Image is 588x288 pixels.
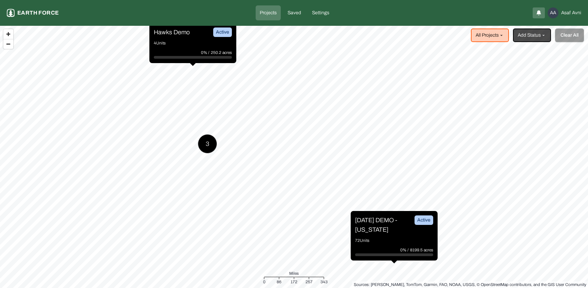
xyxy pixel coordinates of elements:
div: 343 [320,279,328,285]
div: AA [548,7,558,18]
button: AAAsafAvni [548,7,581,18]
p: Saved [288,9,301,16]
img: earthforce-logo-white-uG4MPadI.svg [7,9,15,17]
a: Saved [283,5,305,20]
p: Settings [312,9,329,16]
p: 4 Units [154,40,232,46]
button: All Projects [471,28,509,42]
button: Zoom in [3,29,13,39]
p: 0% / [400,247,410,253]
p: 0% / [201,49,211,56]
p: [DATE] DEMO - [US_STATE] [355,215,406,234]
button: Clear All [555,28,584,42]
div: Active [415,215,433,225]
p: Earth force [17,9,59,17]
div: Sources: [PERSON_NAME], TomTom, Garmin, FAO, NOAA, USGS, © OpenStreetMap contributors, and the GI... [354,281,586,288]
div: Active [213,27,232,37]
a: Settings [308,5,333,20]
div: 0 [263,279,265,285]
button: Add Status [513,28,551,42]
button: Zoom out [3,39,13,49]
div: 172 [291,279,297,285]
p: Projects [260,9,277,16]
button: 3 [198,134,217,153]
span: Avni [572,9,581,16]
p: 72 Units [355,237,433,244]
span: Asaf [561,9,571,16]
p: 8199.5 acres [410,247,433,253]
span: Miles [289,270,299,277]
div: 257 [306,279,313,285]
div: 86 [277,279,281,285]
p: Hawks Demo [154,27,190,37]
p: 250.2 acres [211,49,232,56]
a: Projects [256,5,281,20]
